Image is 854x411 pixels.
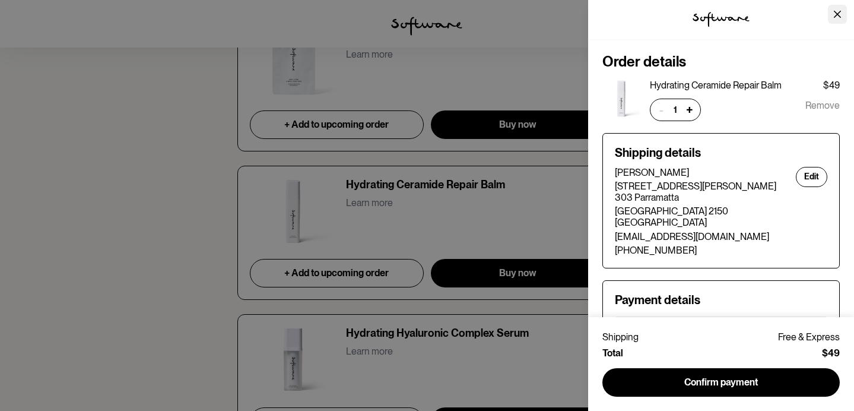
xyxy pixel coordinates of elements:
p: Free & Express [778,331,840,343]
span: Remove [805,99,840,121]
p: [PERSON_NAME] [615,167,786,178]
h3: Shipping details [615,146,827,160]
img: clx11mmlw000b3b6dop0dbudi.png [602,80,640,118]
p: Total [602,347,623,359]
button: Confirm payment [602,368,840,397]
button: Close [828,5,847,24]
button: - [653,102,669,118]
p: Hydrating Ceramide Repair Balm [650,80,782,91]
p: Shipping [602,331,639,343]
p: $49 [822,347,840,359]
p: [EMAIL_ADDRESS][DOMAIN_NAME] [615,231,786,242]
p: [STREET_ADDRESS][PERSON_NAME] 303 Parramatta [615,181,786,203]
button: Edit [796,167,827,187]
h3: Order details [602,53,840,71]
button: + [681,102,698,118]
p: $49 [823,80,840,91]
span: 1 [669,104,681,116]
p: [PHONE_NUMBER] [615,245,786,256]
p: [GEOGRAPHIC_DATA] 2150 [GEOGRAPHIC_DATA] [615,205,786,228]
h3: Payment details [615,293,827,307]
